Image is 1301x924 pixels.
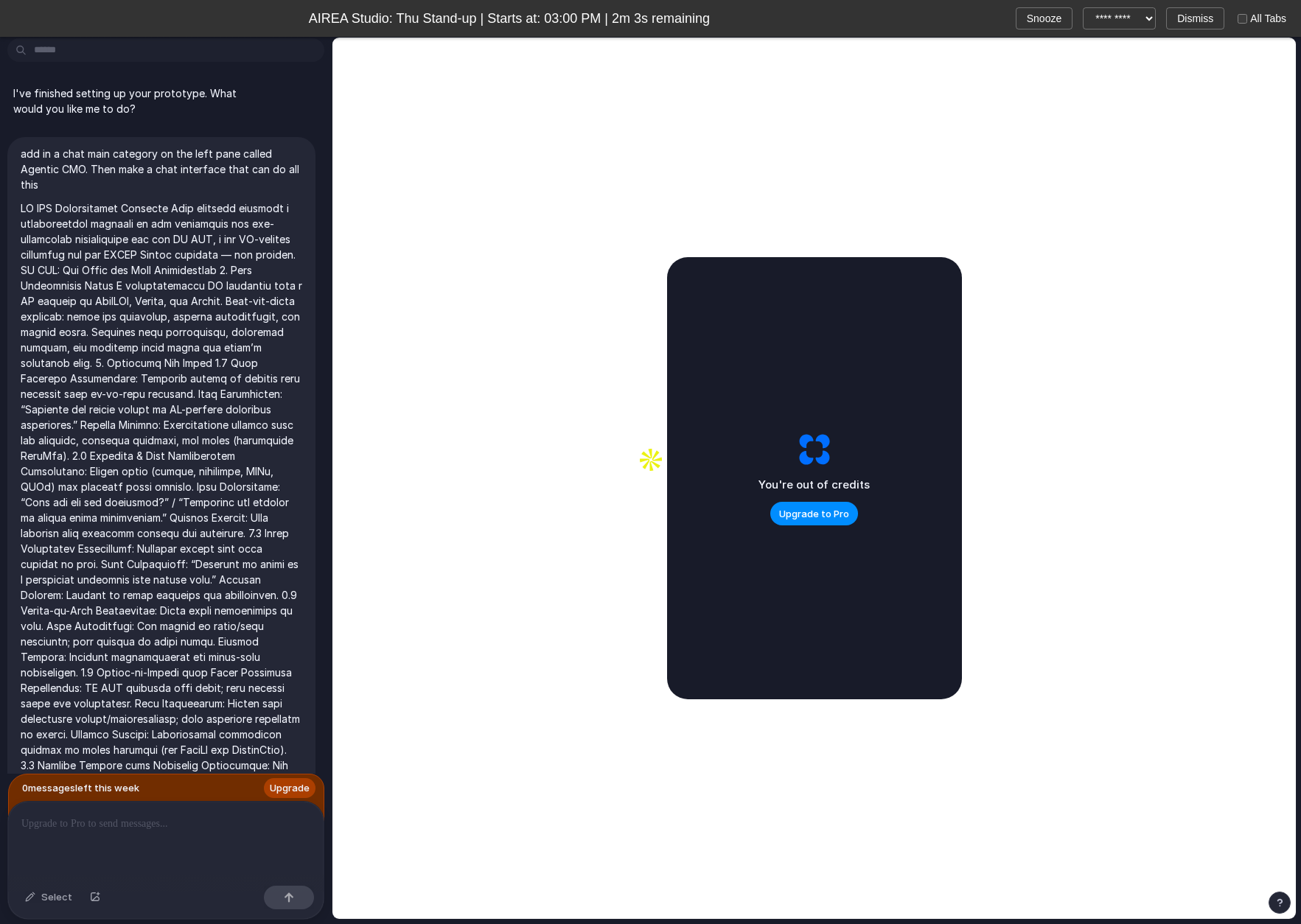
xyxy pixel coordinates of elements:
[270,781,310,796] span: Upgrade
[13,85,259,116] p: I've finished setting up your prototype. What would you like me to do?
[264,778,315,799] a: Upgrade
[22,781,139,796] span: 0 message s left this week
[758,477,870,494] h2: You're out of credits
[770,502,858,525] button: Upgrade to Pro
[779,507,849,522] span: Upgrade to Pro
[21,146,302,192] p: add in a chat main category on the left pane called Agentic CMO. Then make a chat interface that ...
